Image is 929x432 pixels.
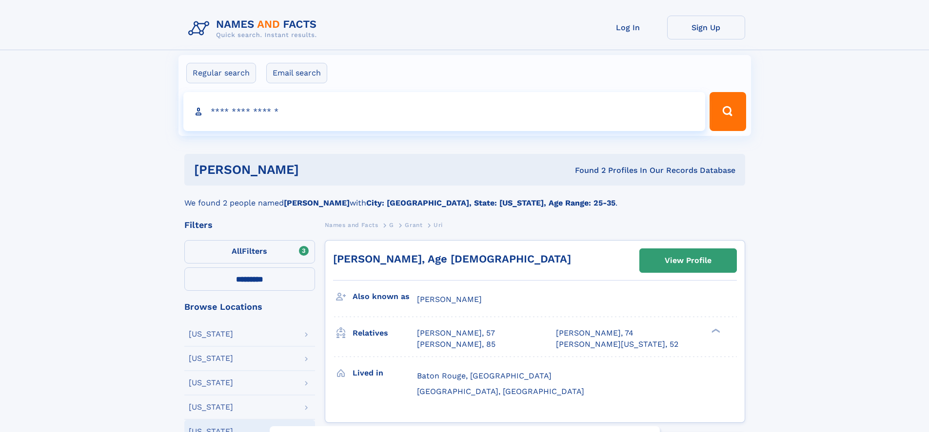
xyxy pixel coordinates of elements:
[710,92,746,131] button: Search Button
[353,365,417,381] h3: Lived in
[556,339,678,350] a: [PERSON_NAME][US_STATE], 52
[194,164,437,176] h1: [PERSON_NAME]
[417,371,552,380] span: Baton Rouge, [GEOGRAPHIC_DATA]
[186,63,256,83] label: Regular search
[437,165,735,176] div: Found 2 Profiles In Our Records Database
[184,221,315,229] div: Filters
[389,222,394,228] span: G
[640,249,736,272] a: View Profile
[366,198,615,207] b: City: [GEOGRAPHIC_DATA], State: [US_STATE], Age Range: 25-35
[417,339,495,350] a: [PERSON_NAME], 85
[184,186,745,209] div: We found 2 people named with .
[232,246,242,256] span: All
[325,219,378,231] a: Names and Facts
[189,379,233,387] div: [US_STATE]
[184,302,315,311] div: Browse Locations
[333,253,571,265] a: [PERSON_NAME], Age [DEMOGRAPHIC_DATA]
[405,219,422,231] a: Grant
[405,222,422,228] span: Grant
[667,16,745,39] a: Sign Up
[709,328,721,334] div: ❯
[417,295,482,304] span: [PERSON_NAME]
[353,288,417,305] h3: Also known as
[434,222,443,228] span: Uri
[189,403,233,411] div: [US_STATE]
[183,92,706,131] input: search input
[417,387,584,396] span: [GEOGRAPHIC_DATA], [GEOGRAPHIC_DATA]
[284,198,350,207] b: [PERSON_NAME]
[417,328,495,338] a: [PERSON_NAME], 57
[184,16,325,42] img: Logo Names and Facts
[189,330,233,338] div: [US_STATE]
[556,328,633,338] a: [PERSON_NAME], 74
[589,16,667,39] a: Log In
[184,240,315,263] label: Filters
[665,249,712,272] div: View Profile
[266,63,327,83] label: Email search
[353,325,417,341] h3: Relatives
[189,355,233,362] div: [US_STATE]
[389,219,394,231] a: G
